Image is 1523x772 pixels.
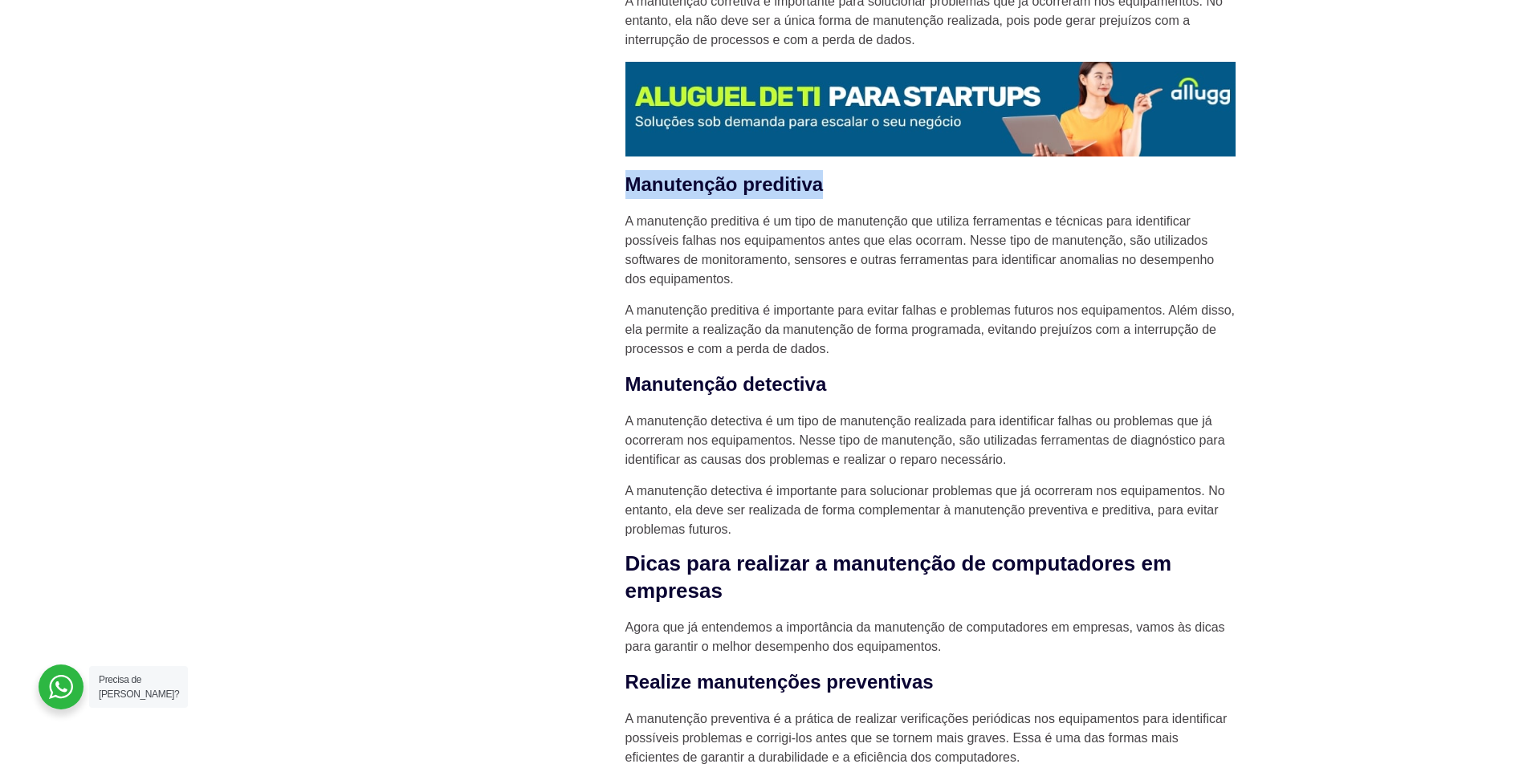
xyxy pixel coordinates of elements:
[625,551,1236,605] h2: Dicas para realizar a manutenção de computadores em empresas
[625,370,1236,399] h3: Manutenção detectiva
[99,674,179,700] span: Precisa de [PERSON_NAME]?
[625,412,1236,469] p: A manutenção detectiva é um tipo de manutenção realizada para identificar falhas ou problemas que...
[625,212,1236,289] p: A manutenção preditiva é um tipo de manutenção que utiliza ferramentas e técnicas para identifica...
[625,668,1236,697] h3: Realize manutenções preventivas
[1234,567,1523,772] iframe: Chat Widget
[625,618,1236,656] p: Agora que já entendemos a importância da manutenção de computadores em empresas, vamos às dicas p...
[625,709,1236,767] p: A manutenção preventiva é a prática de realizar verificações periódicas nos equipamentos para ide...
[625,62,1236,157] img: Aluguel de Notebook
[625,481,1236,539] p: A manutenção detectiva é importante para solucionar problemas que já ocorreram nos equipamentos. ...
[625,301,1236,359] p: A manutenção preditiva é importante para evitar falhas e problemas futuros nos equipamentos. Além...
[625,170,1236,199] h3: Manutenção preditiva
[1234,567,1523,772] div: Widget de chat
